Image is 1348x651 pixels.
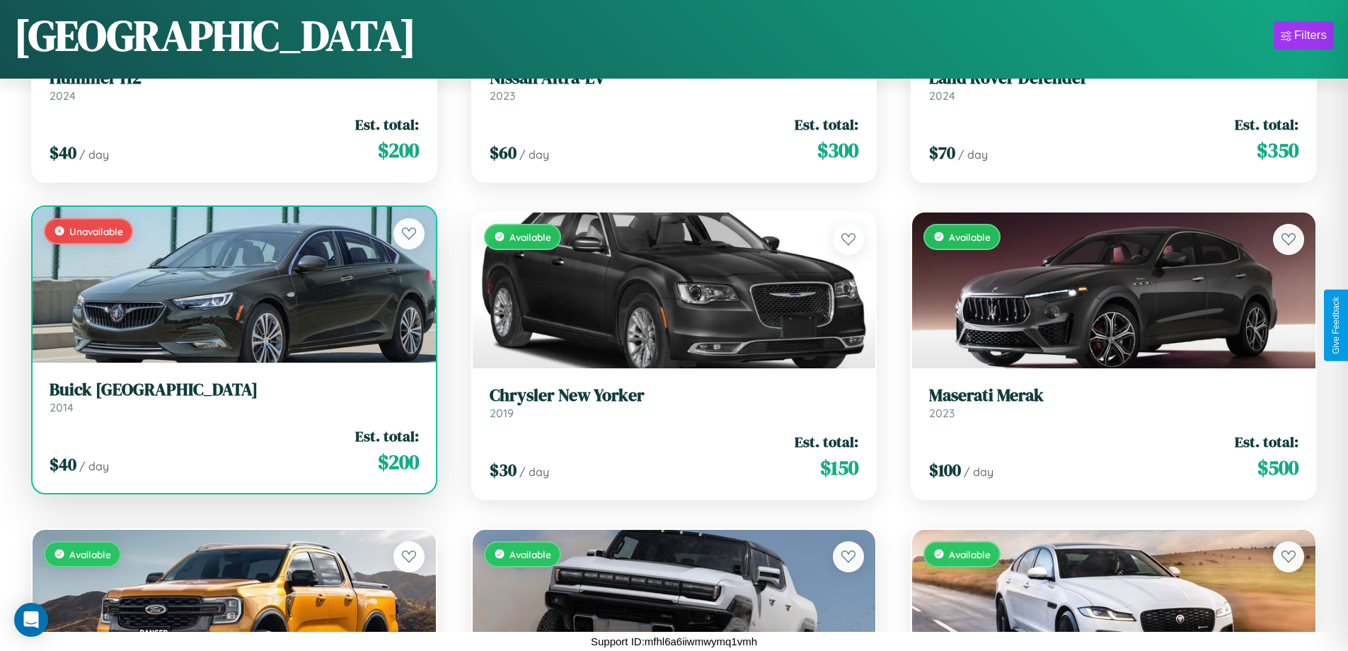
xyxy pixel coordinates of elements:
span: 2024 [929,89,955,103]
a: Chrysler New Yorker2019 [490,385,859,420]
span: $ 300 [817,136,858,164]
span: Available [69,548,111,560]
div: Filters [1294,28,1327,43]
span: Unavailable [69,225,123,237]
h3: Land Rover Defender [929,68,1298,89]
div: Open Intercom Messenger [14,603,48,637]
span: 2023 [490,89,515,103]
a: Maserati Merak2023 [929,385,1298,420]
span: 2014 [50,400,74,414]
h3: Hummer H2 [50,68,419,89]
span: / day [958,147,988,162]
span: $ 60 [490,141,517,164]
span: Available [949,548,991,560]
h3: Chrysler New Yorker [490,385,859,406]
span: 2019 [490,406,514,420]
a: Buick [GEOGRAPHIC_DATA]2014 [50,380,419,414]
button: Filters [1274,21,1334,50]
span: $ 500 [1257,453,1298,482]
span: Est. total: [795,114,858,135]
span: Est. total: [355,114,419,135]
span: $ 30 [490,458,517,482]
span: Available [509,231,551,243]
h3: Buick [GEOGRAPHIC_DATA] [50,380,419,400]
span: Available [509,548,551,560]
span: Est. total: [1235,114,1298,135]
span: $ 70 [929,141,955,164]
span: 2024 [50,89,76,103]
span: / day [519,147,549,162]
a: Nissan Altra-EV2023 [490,68,859,103]
span: 2023 [929,406,955,420]
h3: Nissan Altra-EV [490,68,859,89]
span: $ 350 [1257,136,1298,164]
p: Support ID: mfhl6a6iiwmwymq1vmh [591,632,757,651]
span: / day [79,459,109,473]
span: / day [79,147,109,162]
span: $ 200 [378,448,419,476]
span: Est. total: [355,426,419,446]
div: Give Feedback [1331,297,1341,354]
h3: Maserati Merak [929,385,1298,406]
span: $ 40 [50,141,76,164]
a: Land Rover Defender2024 [929,68,1298,103]
a: Hummer H22024 [50,68,419,103]
span: Est. total: [1235,431,1298,452]
span: Est. total: [795,431,858,452]
span: $ 200 [378,136,419,164]
span: / day [964,465,993,479]
span: $ 100 [929,458,961,482]
span: $ 150 [820,453,858,482]
h1: [GEOGRAPHIC_DATA] [14,6,416,64]
span: Available [949,231,991,243]
span: / day [519,465,549,479]
span: $ 40 [50,453,76,476]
